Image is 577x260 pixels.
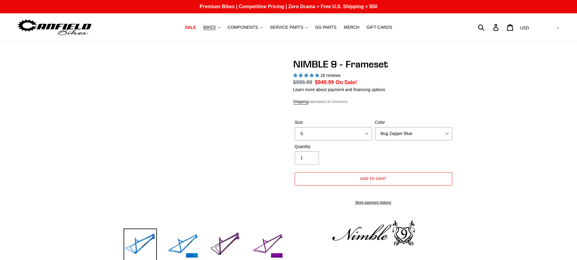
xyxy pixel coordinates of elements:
[312,23,340,31] a: GG PARTS
[481,21,497,34] input: Search
[295,172,452,186] button: Add to cart
[185,25,196,30] span: SALE
[344,25,359,30] span: MERCH
[375,119,452,126] label: Color
[293,58,454,70] h1: NIMBLE 9 - Frameset
[200,23,223,31] button: BIKES
[270,25,303,30] span: SERVICE PARTS
[182,23,199,31] a: SALE
[336,78,357,86] span: On Sale!
[203,25,216,30] span: BIKES
[17,18,92,37] img: Canfield Bikes
[293,73,320,78] span: 4.89 stars
[295,143,372,150] label: Quantity
[293,99,454,105] div: calculated at checkout.
[315,25,337,30] span: GG PARTS
[366,25,392,30] span: GIFT CARDS
[293,87,385,92] a: Learn more about payment and financing options
[360,176,386,181] span: Add to cart
[293,99,309,104] a: Shipping
[363,23,395,31] a: GIFT CARDS
[341,23,362,31] a: MERCH
[295,119,372,126] label: Size
[225,23,266,31] button: COMPONENTS
[267,23,311,31] button: SERVICE PARTS
[228,25,258,30] span: COMPONENTS
[293,79,312,85] s: $999.99
[320,73,340,78] span: 18 reviews
[295,200,452,205] a: More payment options
[315,79,334,85] span: $949.99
